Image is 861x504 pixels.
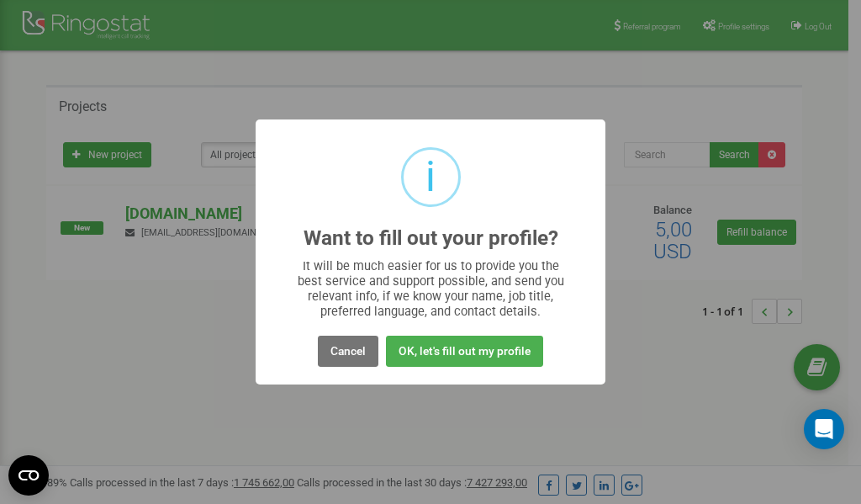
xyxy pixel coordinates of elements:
div: Open Intercom Messenger [804,409,844,449]
button: OK, let's fill out my profile [386,336,543,367]
div: It will be much easier for us to provide you the best service and support possible, and send you ... [289,258,573,319]
button: Cancel [318,336,378,367]
button: Open CMP widget [8,455,49,496]
h2: Want to fill out your profile? [304,227,558,250]
div: i [425,150,436,204]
